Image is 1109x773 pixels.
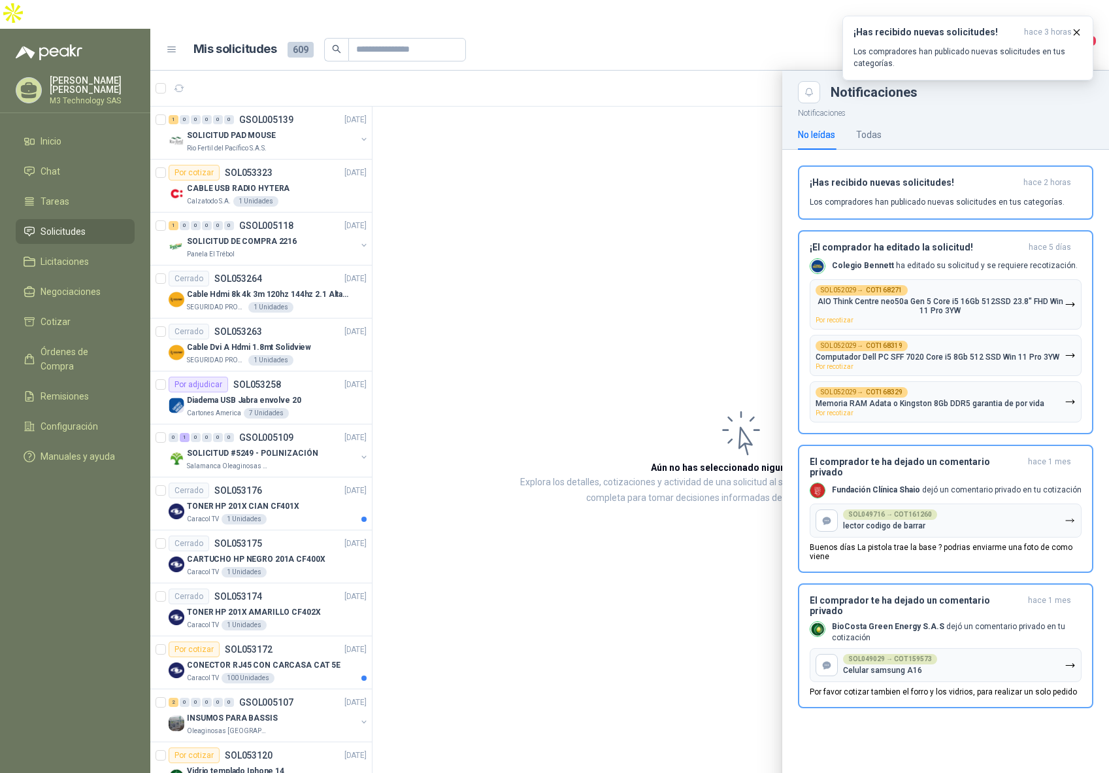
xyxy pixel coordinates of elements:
span: hace 5 días [1029,242,1071,253]
span: Remisiones [41,389,89,404]
p: Celular samsung A16 [843,666,922,675]
h3: ¡El comprador ha editado la solicitud! [810,242,1023,253]
div: Todas [856,128,882,142]
p: Buenos días La pistola trae la base ? podrias enviarme una foto de como viene [810,543,1082,561]
a: Tareas [16,189,135,214]
span: hace 1 mes [1028,456,1071,477]
span: Licitaciones [41,254,89,269]
button: El comprador te ha dejado un comentario privadohace 1 mes Company LogoBioCosta Green Energy S.A.S... [798,583,1093,709]
img: Logo peakr [16,44,82,60]
span: Por recotizar [816,317,853,324]
b: Fundación Clínica Shaio [832,485,920,494]
span: 609 [288,42,314,58]
span: search [332,44,341,54]
button: ¡Has recibido nuevas solicitudes!hace 2 horas Los compradores han publicado nuevas solicitudes en... [798,165,1093,220]
div: SOL052029 → [816,285,908,296]
a: Licitaciones [16,249,135,274]
a: Configuración [16,414,135,439]
button: SOL052029→COT168319Computador Dell PC SFF 7020 Core i5 8Gb 512 SSD Win 11 Pro 3YWPor recotizar [810,335,1082,376]
h3: ¡Has recibido nuevas solicitudes! [853,27,1019,38]
span: hace 1 mes [1028,595,1071,616]
b: COT168271 [866,287,902,294]
h3: El comprador te ha dejado un comentario privado [810,595,1023,616]
b: Colegio Bennett [832,261,894,270]
p: Notificaciones [782,103,1109,120]
span: hace 3 horas [1024,27,1072,38]
p: Computador Dell PC SFF 7020 Core i5 8Gb 512 SSD Win 11 Pro 3YW [816,352,1059,362]
a: Remisiones [16,384,135,409]
span: Inicio [41,134,61,148]
div: SOL049716 → COT161260 [843,509,937,520]
p: dejó un comentario privado en tu cotización [832,485,1082,496]
div: Notificaciones [831,86,1093,99]
span: Por recotizar [816,363,853,370]
button: 4 [1070,38,1093,61]
p: lector codigo de barrar [843,521,925,530]
button: ¡Has recibido nuevas solicitudes!hace 3 horas Los compradores han publicado nuevas solicitudes en... [842,16,1093,80]
span: Configuración [41,419,98,434]
span: Cotizar [41,315,71,329]
p: Por favor cotizar tambien el forro y los vidrios, para realizar un solo pedido [810,687,1077,696]
p: [PERSON_NAME] [PERSON_NAME] [50,76,135,94]
span: Órdenes de Compra [41,345,122,373]
span: Solicitudes [41,224,86,239]
b: COT168319 [866,343,902,349]
a: Órdenes de Compra [16,339,135,379]
b: COT168329 [866,389,902,396]
p: M3 Technology SAS [50,97,135,105]
span: Manuales y ayuda [41,449,115,464]
a: Solicitudes [16,219,135,244]
p: dejó un comentario privado en tu cotización [832,621,1082,644]
span: hace 2 horas [1023,177,1071,188]
button: SOL049029 → COT159573Celular samsung A16 [810,648,1082,682]
span: Chat [41,164,60,179]
div: SOL052029 → [816,387,908,398]
h3: El comprador te ha dejado un comentario privado [810,456,1023,477]
span: Por recotizar [816,409,853,417]
h1: Mis solicitudes [193,40,277,59]
p: Los compradores han publicado nuevas solicitudes en tus categorías. [853,46,1082,69]
a: Negociaciones [16,279,135,304]
h3: ¡Has recibido nuevas solicitudes! [810,177,1018,188]
a: Manuales y ayuda [16,444,135,469]
button: SOL052029→COT168271AIO Think Centre neo50a Gen 5 Core i5 16Gb 512SSD 23.8" FHD Win 11 Pro 3YWPor ... [810,279,1082,330]
img: Company Logo [810,483,825,498]
img: Company Logo [810,259,825,273]
span: Negociaciones [41,284,101,299]
a: Inicio [16,129,135,154]
b: BioCosta Green Energy S.A.S [832,622,944,631]
a: Cotizar [16,309,135,334]
a: Chat [16,159,135,184]
p: ha editado su solicitud y se requiere recotización. [832,260,1078,271]
p: Los compradores han publicado nuevas solicitudes en tus categorías. [810,196,1065,208]
button: SOL049716 → COT161260lector codigo de barrar [810,504,1082,538]
p: Memoria RAM Adata o Kingston 8Gb DDR5 garantia de por vida [816,399,1044,408]
p: AIO Think Centre neo50a Gen 5 Core i5 16Gb 512SSD 23.8" FHD Win 11 Pro 3YW [816,297,1065,315]
div: SOL049029 → COT159573 [843,654,937,664]
div: SOL052029 → [816,341,908,351]
span: Tareas [41,194,69,209]
button: El comprador te ha dejado un comentario privadohace 1 mes Company LogoFundación Clínica Shaio dej... [798,445,1093,573]
button: SOL052029→COT168329Memoria RAM Adata o Kingston 8Gb DDR5 garantia de por vidaPor recotizar [810,381,1082,422]
img: Company Logo [810,622,825,636]
button: ¡El comprador ha editado la solicitud!hace 5 días Company LogoColegio Bennett ha editado su solic... [798,230,1093,434]
div: No leídas [798,128,835,142]
button: Close [798,81,820,103]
